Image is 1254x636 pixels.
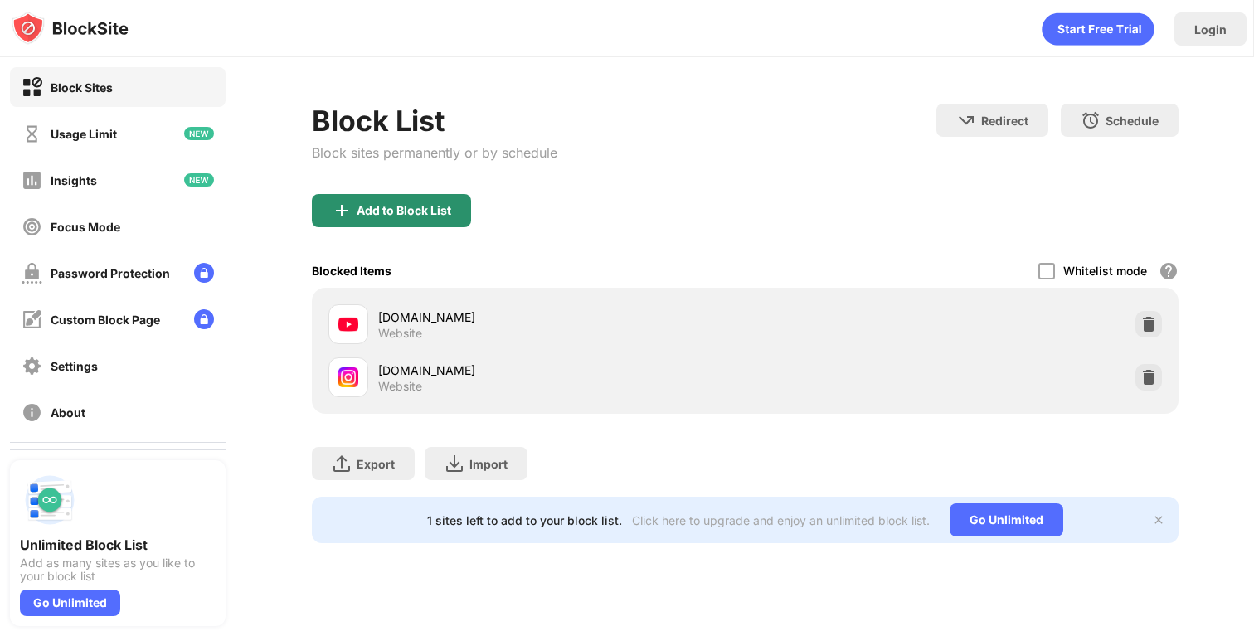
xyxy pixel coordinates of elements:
div: Website [378,379,422,394]
div: Password Protection [51,266,170,280]
div: Add to Block List [357,204,451,217]
div: Website [378,326,422,341]
div: Block sites permanently or by schedule [312,144,557,161]
img: insights-off.svg [22,170,42,191]
div: Block List [312,104,557,138]
div: Blocked Items [312,264,391,278]
img: focus-off.svg [22,216,42,237]
div: Import [469,457,508,471]
div: Custom Block Page [51,313,160,327]
div: animation [1042,12,1154,46]
img: new-icon.svg [184,173,214,187]
img: block-on.svg [22,77,42,98]
div: Redirect [981,114,1028,128]
img: favicons [338,367,358,387]
img: about-off.svg [22,402,42,423]
img: settings-off.svg [22,356,42,376]
div: Unlimited Block List [20,536,216,553]
img: logo-blocksite.svg [12,12,129,45]
div: Go Unlimited [20,590,120,616]
div: Usage Limit [51,127,117,141]
img: favicons [338,314,358,334]
div: Login [1194,22,1227,36]
div: Block Sites [51,80,113,95]
img: time-usage-off.svg [22,124,42,144]
div: Go Unlimited [950,503,1063,536]
img: new-icon.svg [184,127,214,140]
div: Focus Mode [51,220,120,234]
div: Settings [51,359,98,373]
div: Export [357,457,395,471]
img: password-protection-off.svg [22,263,42,284]
img: x-button.svg [1152,513,1165,527]
div: Add as many sites as you like to your block list [20,556,216,583]
img: lock-menu.svg [194,309,214,329]
div: Schedule [1106,114,1159,128]
div: About [51,405,85,420]
div: 1 sites left to add to your block list. [427,513,622,527]
div: [DOMAIN_NAME] [378,362,746,379]
div: Insights [51,173,97,187]
img: push-block-list.svg [20,470,80,530]
div: Whitelist mode [1063,264,1147,278]
img: customize-block-page-off.svg [22,309,42,330]
img: lock-menu.svg [194,263,214,283]
div: Click here to upgrade and enjoy an unlimited block list. [632,513,930,527]
div: [DOMAIN_NAME] [378,308,746,326]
